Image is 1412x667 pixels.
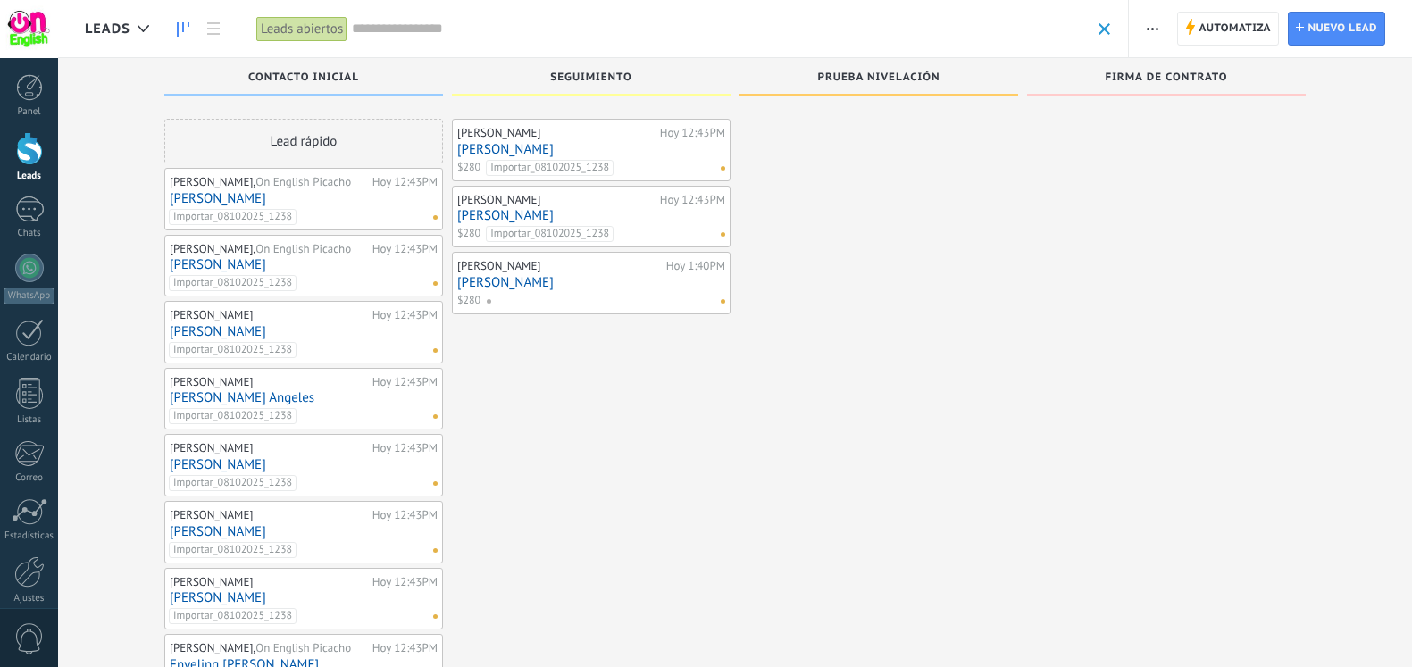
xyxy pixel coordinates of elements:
[433,614,438,619] span: No hay nada asignado
[1106,71,1228,84] span: Firma de contrato
[170,441,368,455] div: [PERSON_NAME]
[372,575,438,589] div: Hoy 12:43PM
[170,242,368,256] div: [PERSON_NAME],
[164,119,443,163] div: Lead rápido
[660,193,725,207] div: Hoy 12:43PM
[170,257,438,272] a: [PERSON_NAME]
[1036,71,1297,87] div: Firma de contrato
[457,193,656,207] div: [PERSON_NAME]
[372,242,438,256] div: Hoy 12:43PM
[4,352,55,363] div: Calendario
[433,548,438,553] span: No hay nada asignado
[4,228,55,239] div: Chats
[170,390,438,405] a: [PERSON_NAME] Angeles
[4,106,55,118] div: Panel
[170,590,438,605] a: [PERSON_NAME]
[818,71,940,84] span: Prueba Nivelación
[170,575,368,589] div: [PERSON_NAME]
[4,414,55,426] div: Listas
[256,16,347,42] div: Leads abiertos
[4,593,55,604] div: Ajustes
[170,308,368,322] div: [PERSON_NAME]
[433,414,438,419] span: No hay nada asignado
[4,472,55,484] div: Correo
[169,608,297,624] span: Importar_08102025_1238
[170,191,438,206] a: [PERSON_NAME]
[372,508,438,522] div: Hoy 12:43PM
[169,475,297,491] span: Importar_08102025_1238
[1308,13,1377,45] span: Nuevo lead
[486,226,614,242] span: Importar_08102025_1238
[372,375,438,389] div: Hoy 12:43PM
[169,408,297,424] span: Importar_08102025_1238
[255,174,351,189] span: On English Picacho
[4,530,55,542] div: Estadísticas
[372,641,438,655] div: Hoy 12:43PM
[1177,12,1279,46] a: Automatiza
[666,259,725,273] div: Hoy 1:40PM
[721,166,725,171] span: No hay nada asignado
[170,508,368,522] div: [PERSON_NAME]
[748,71,1009,87] div: Prueba Nivelación
[372,175,438,189] div: Hoy 12:43PM
[170,324,438,339] a: [PERSON_NAME]
[1288,12,1385,46] a: Nuevo lead
[169,342,297,358] span: Importar_08102025_1238
[169,275,297,291] span: Importar_08102025_1238
[4,288,54,304] div: WhatsApp
[4,171,55,182] div: Leads
[170,641,368,655] div: [PERSON_NAME],
[433,281,438,286] span: No hay nada asignado
[457,259,662,273] div: [PERSON_NAME]
[457,126,656,140] div: [PERSON_NAME]
[457,226,480,242] span: $280
[461,71,722,87] div: Seguimiento
[170,375,368,389] div: [PERSON_NAME]
[457,160,480,176] span: $280
[721,232,725,237] span: No hay nada asignado
[1199,13,1271,45] span: Automatiza
[170,524,438,539] a: [PERSON_NAME]
[170,175,368,189] div: [PERSON_NAME],
[721,299,725,304] span: No hay nada asignado
[433,348,438,353] span: No hay nada asignado
[433,215,438,220] span: No hay nada asignado
[169,209,297,225] span: Importar_08102025_1238
[457,293,480,309] span: $280
[255,241,351,256] span: On English Picacho
[486,160,614,176] span: Importar_08102025_1238
[372,308,438,322] div: Hoy 12:43PM
[173,71,434,87] div: Contacto inicial
[169,542,297,558] span: Importar_08102025_1238
[255,640,351,655] span: On English Picacho
[170,457,438,472] a: [PERSON_NAME]
[457,208,725,223] a: [PERSON_NAME]
[248,71,359,84] span: Contacto inicial
[457,142,725,157] a: [PERSON_NAME]
[85,21,130,38] span: Leads
[457,275,725,290] a: [PERSON_NAME]
[660,126,725,140] div: Hoy 12:43PM
[433,481,438,486] span: No hay nada asignado
[372,441,438,455] div: Hoy 12:43PM
[550,71,631,84] span: Seguimiento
